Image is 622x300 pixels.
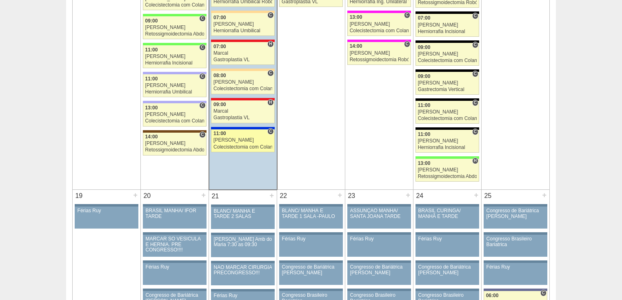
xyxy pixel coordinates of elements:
div: Key: Aviso [75,204,138,207]
span: 09:00 [418,44,431,50]
a: BRASIL MANHÃ/ IFOR TARDE [143,207,207,229]
a: Congresso de Bariátrica [PERSON_NAME] [415,263,479,285]
span: 07:00 [418,15,431,21]
div: MARCAR SÓ VESICULA E HERNIA. PRE CONGRESSO!!!! [146,236,204,253]
a: Congresso Brasileiro Bariatrica [484,235,547,257]
a: Férias Ruy [484,263,547,285]
div: 19 [73,190,85,202]
div: BLANC/ MANHÃ E TARDE 2 SALAS [214,209,272,219]
div: Colecistectomia com Colangiografia VL [213,144,272,150]
div: + [404,190,411,200]
div: Herniorrafia Umbilical [145,89,204,95]
div: Congresso de Bariátrica [PERSON_NAME] [350,264,409,275]
div: BRASIL CURINGA/ MANHÃ E TARDE [418,208,477,219]
div: Key: Assunção [211,40,274,42]
span: 11:00 [418,131,431,137]
div: Herniorrafia Incisional [418,145,477,150]
div: Key: Aviso [415,289,479,291]
div: Key: Aviso [484,204,547,207]
div: Key: Aviso [347,232,411,235]
div: Key: Aviso [143,289,207,291]
div: Férias Ruy [214,293,272,298]
span: Consultório [472,13,478,19]
div: + [473,190,480,200]
a: [PERSON_NAME] Amb do Maria 7:30 as 09:30 [211,235,275,257]
div: [PERSON_NAME] [418,22,477,28]
a: Férias Ruy [143,263,207,285]
span: Hospital [267,41,273,47]
a: H 13:00 [PERSON_NAME] Retossigmoidectomia Abdominal [415,159,479,182]
div: Key: Brasil [415,156,479,159]
div: [PERSON_NAME] [350,22,409,27]
a: C 14:00 [PERSON_NAME] Retossigmoidectomia Abdominal VL [143,133,207,156]
span: 11:00 [213,131,226,136]
span: 11:00 [418,102,431,108]
span: Consultório [472,42,478,48]
div: [PERSON_NAME] [213,80,272,85]
span: Consultório [404,12,410,18]
div: Congresso de Bariátrica [PERSON_NAME] [486,208,545,219]
span: Consultório [199,131,205,138]
div: Key: Brasil [143,14,207,16]
div: Key: Aviso [211,261,275,263]
span: Consultório [199,15,205,22]
div: Key: Bartira [211,69,274,71]
a: Congresso de Bariátrica [PERSON_NAME] [484,207,547,229]
div: Férias Ruy [78,208,136,213]
span: 11:00 [145,76,158,82]
div: [PERSON_NAME] [213,22,272,27]
div: Key: Aviso [347,260,411,263]
div: Key: Aviso [415,232,479,235]
div: Key: Aviso [143,260,207,263]
span: Hospital [267,99,273,106]
a: BLANC/ MANHÃ E TARDE 1 SALA -PAULO [279,207,343,229]
div: 25 [482,190,494,202]
a: Férias Ruy [279,235,343,257]
div: Retossigmoidectomia Robótica [350,57,409,62]
div: Key: Vila Nova Star [484,289,547,291]
div: 20 [141,190,153,202]
span: Consultório [540,290,546,296]
div: Key: Blanc [415,11,479,14]
div: 24 [413,190,426,202]
div: [PERSON_NAME] [145,54,204,59]
span: 08:00 [213,73,226,78]
div: Colecistectomia com Colangiografia VL [145,2,204,8]
span: Consultório [199,102,205,109]
span: 06:00 [486,293,499,298]
span: 11:00 [145,47,158,53]
a: C 14:00 [PERSON_NAME] Retossigmoidectomia Robótica [347,42,411,65]
a: C 07:00 [PERSON_NAME] Herniorrafia Umbilical [211,13,274,36]
a: BRASIL CURINGA/ MANHÃ E TARDE [415,207,479,229]
div: Key: Aviso [143,204,207,207]
div: Key: Aviso [279,204,343,207]
span: 07:00 [213,15,226,20]
div: Colecistectomia com Colangiografia VL [350,28,409,33]
a: C 11:00 [PERSON_NAME] Colecistectomia com Colangiografia VL [211,129,274,152]
a: ASSUNÇÃO MANHÃ/ SANTA JOANA TARDE [347,207,411,229]
span: Consultório [472,129,478,135]
div: [PERSON_NAME] [350,51,409,56]
div: Key: Christóvão da Gama [143,101,207,103]
div: Marcal [213,109,272,114]
div: Key: São Luiz - Itaim [211,127,274,129]
div: BRASIL MANHÃ/ IFOR TARDE [146,208,204,219]
div: Key: Aviso [484,232,547,235]
div: Colecistectomia com Colangiografia VL [418,116,477,121]
span: 09:00 [145,18,158,24]
div: Key: Blanc [415,127,479,130]
div: Key: Aviso [211,233,275,235]
div: Férias Ruy [282,236,340,242]
div: [PERSON_NAME] [418,167,477,173]
span: 13:00 [418,160,431,166]
a: C 11:00 [PERSON_NAME] Colecistectomia com Colangiografia VL [415,101,479,124]
div: Colecistectomia com Colangiografia VL [145,118,204,124]
div: Retossigmoidectomia Abdominal [145,31,204,37]
span: Consultório [472,71,478,77]
span: 13:00 [145,105,158,111]
div: [PERSON_NAME] [145,25,204,30]
div: Marcal [213,51,272,56]
div: Congresso Brasileiro Bariatrica [486,236,545,247]
a: C 11:00 [PERSON_NAME] Herniorrafia Umbilical [143,74,207,97]
div: [PERSON_NAME] [418,51,477,57]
